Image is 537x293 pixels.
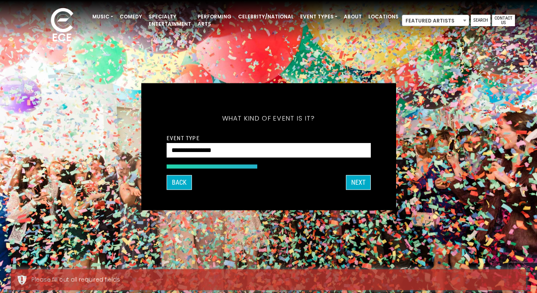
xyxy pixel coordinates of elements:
a: Contact Us [492,15,515,26]
button: Back [167,175,192,190]
a: About [341,10,365,24]
a: Locations [365,10,402,24]
a: Specialty Entertainment [145,10,194,31]
div: Please fill out all required fields [31,275,519,284]
img: ece_new_logo_whitev2-1.png [42,6,82,45]
button: Next [346,175,371,190]
span: Featured Artists [402,15,469,26]
h5: What kind of event is it? [167,103,371,133]
span: Featured Artists [402,15,469,27]
a: Performing Arts [194,10,235,31]
a: Search [471,15,490,26]
a: Comedy [116,10,145,24]
label: Event Type [167,134,200,141]
a: Celebrity/National [235,10,297,24]
a: Music [89,10,116,24]
a: Event Types [297,10,341,24]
